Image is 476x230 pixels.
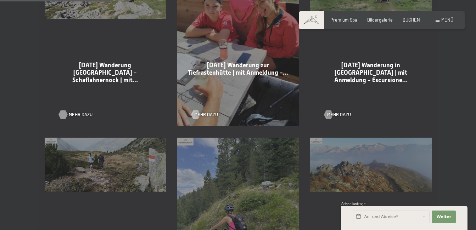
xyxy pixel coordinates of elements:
button: Weiter [432,211,456,223]
a: Mehr dazu [324,111,351,118]
a: Mehr dazu [191,111,218,118]
a: Premium Spa [330,17,357,23]
span: [DATE] Wanderung zur Tiefrastenhütte | mit Anmeldung -… [188,62,288,76]
a: Bildergalerie [367,17,393,23]
span: Mehr dazu [327,111,351,118]
span: Mehr dazu [69,111,93,118]
span: [DATE] Wanderung in [GEOGRAPHIC_DATA] | mit Anmeldung - Escursione… [334,62,408,84]
span: Menü [441,17,453,23]
a: Mehr dazu [59,111,85,118]
a: BUCHEN [403,17,420,23]
span: Mehr dazu [194,111,218,118]
span: Schnellanfrage [341,202,366,206]
span: [DATE] Wanderung [GEOGRAPHIC_DATA] - Schaflahnernock | mit… [72,62,138,84]
span: Weiter [436,214,451,220]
